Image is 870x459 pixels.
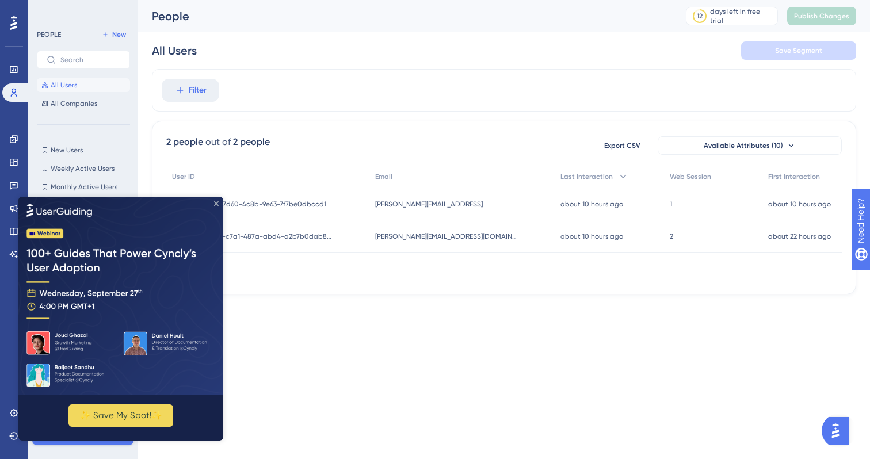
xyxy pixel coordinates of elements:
[37,143,130,157] button: New Users
[658,136,842,155] button: Available Attributes (10)
[37,97,130,110] button: All Companies
[166,135,203,149] div: 2 people
[51,146,83,155] span: New Users
[152,43,197,59] div: All Users
[60,56,120,64] input: Search
[152,8,657,24] div: People
[787,7,856,25] button: Publish Changes
[172,172,195,181] span: User ID
[560,200,623,208] time: about 10 hours ago
[51,99,97,108] span: All Companies
[37,30,61,39] div: PEOPLE
[768,200,831,208] time: about 10 hours ago
[233,135,270,149] div: 2 people
[51,182,117,192] span: Monthly Active Users
[593,136,651,155] button: Export CSV
[775,46,822,55] span: Save Segment
[375,172,392,181] span: Email
[51,164,115,173] span: Weekly Active Users
[51,81,77,90] span: All Users
[190,200,326,209] span: 3c9a331a-7d60-4c8b-9e63-7f7be0dbccd1
[604,141,640,150] span: Export CSV
[205,135,231,149] div: out of
[98,28,130,41] button: New
[27,3,72,17] span: Need Help?
[50,208,155,230] button: ✨ Save My Spot!✨
[190,232,334,241] span: 9b07cce9-c7a1-487a-abd4-a2b7b0dab8d9
[794,12,849,21] span: Publish Changes
[375,232,519,241] span: [PERSON_NAME][EMAIL_ADDRESS][DOMAIN_NAME]
[37,180,130,194] button: Monthly Active Users
[710,7,774,25] div: days left in free trial
[189,83,207,97] span: Filter
[37,162,130,175] button: Weekly Active Users
[704,141,783,150] span: Available Attributes (10)
[670,200,672,209] span: 1
[768,232,831,240] time: about 22 hours ago
[670,232,673,241] span: 2
[768,172,820,181] span: First Interaction
[560,172,613,181] span: Last Interaction
[162,79,219,102] button: Filter
[822,414,856,448] iframe: UserGuiding AI Assistant Launcher
[375,200,483,209] span: [PERSON_NAME][EMAIL_ADDRESS]
[697,12,703,21] div: 12
[741,41,856,60] button: Save Segment
[560,232,623,240] time: about 10 hours ago
[37,78,130,92] button: All Users
[196,5,200,9] div: Close Preview
[670,172,711,181] span: Web Session
[112,30,126,39] span: New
